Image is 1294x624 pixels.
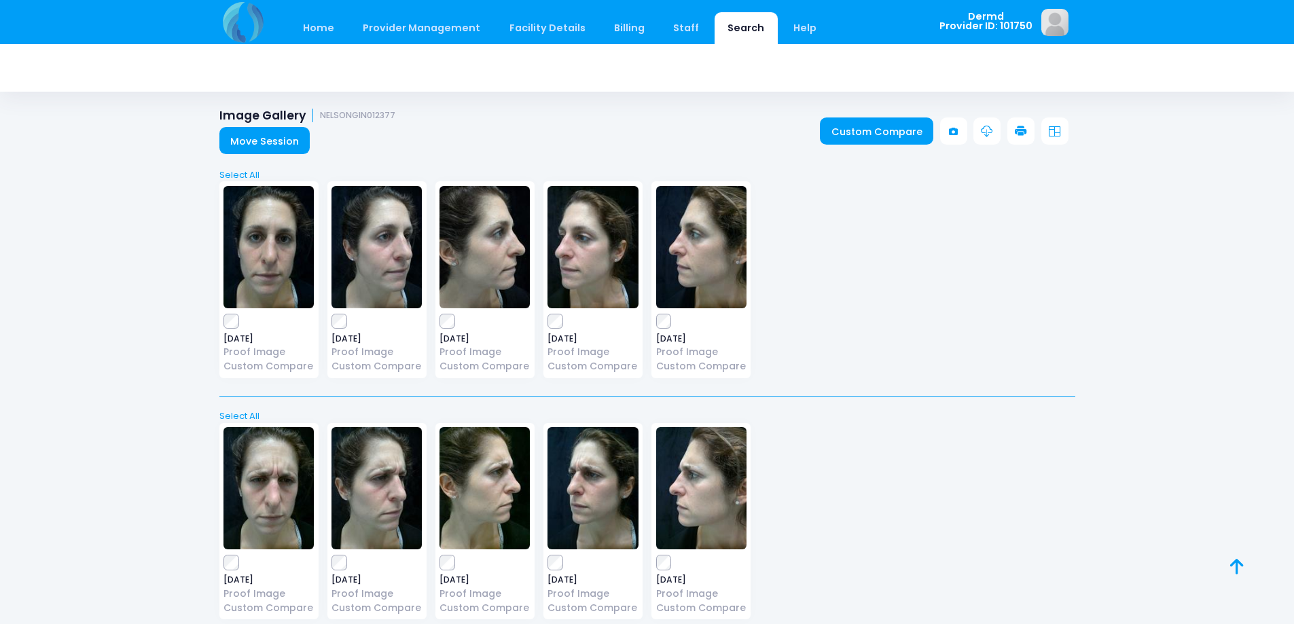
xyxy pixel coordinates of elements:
a: Proof Image [547,345,638,359]
a: Staff [660,12,713,44]
a: Custom Compare [331,359,422,373]
span: [DATE] [439,576,530,584]
span: [DATE] [331,576,422,584]
span: [DATE] [223,576,314,584]
img: image [331,186,422,308]
a: Proof Image [223,345,314,359]
span: [DATE] [547,335,638,343]
img: image [439,186,530,308]
span: [DATE] [547,576,638,584]
a: Custom Compare [223,601,314,615]
img: image [547,186,638,308]
a: Custom Compare [223,359,314,373]
a: Help [780,12,829,44]
a: Proof Image [439,345,530,359]
img: image [331,427,422,549]
a: Proof Image [656,587,747,601]
a: Billing [600,12,658,44]
a: Facility Details [496,12,598,44]
span: [DATE] [331,335,422,343]
a: Custom Compare [547,359,638,373]
a: Move Session [219,127,310,154]
a: Proof Image [331,587,422,601]
img: image [656,186,747,308]
a: Custom Compare [547,601,638,615]
a: Custom Compare [439,359,530,373]
span: [DATE] [656,335,747,343]
a: Provider Management [350,12,494,44]
a: Proof Image [439,587,530,601]
a: Custom Compare [656,601,747,615]
a: Proof Image [331,345,422,359]
h1: Image Gallery [219,109,396,123]
a: Proof Image [656,345,747,359]
a: Proof Image [223,587,314,601]
a: Search [715,12,778,44]
img: image [223,186,314,308]
img: image [656,427,747,549]
img: image [439,427,530,549]
a: Custom Compare [656,359,747,373]
a: Home [290,12,348,44]
a: Proof Image [547,587,638,601]
a: Custom Compare [820,117,933,145]
span: Dermd Provider ID: 101750 [939,12,1032,31]
img: image [223,427,314,549]
a: Custom Compare [331,601,422,615]
a: Select All [215,409,1079,423]
a: Select All [215,168,1079,182]
span: [DATE] [656,576,747,584]
img: image [1041,9,1068,36]
img: image [547,427,638,549]
a: Custom Compare [439,601,530,615]
small: NELSONGIN012377 [320,111,395,121]
span: [DATE] [439,335,530,343]
span: [DATE] [223,335,314,343]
